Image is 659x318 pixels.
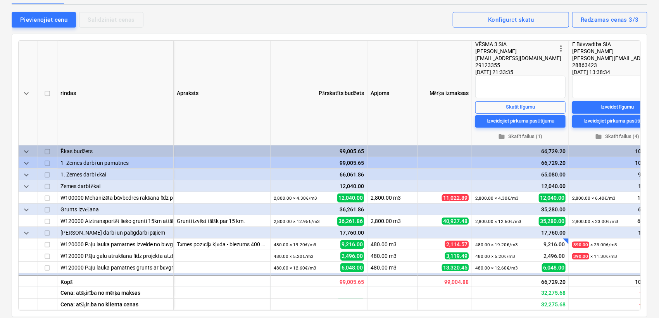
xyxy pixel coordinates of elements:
small: 480.00 × 12.60€ / m3 [475,265,518,271]
div: 99,005.65 [274,157,364,169]
small: × 23.00€ / m3 [572,242,617,248]
div: Redzamas cenas 3/3 [581,15,639,25]
div: W120000 Pāļu lauka pamatnes grunts ar būvgružiem izvēšana un utilizācija, ar uzirdinākuma k=1.3 [60,262,170,273]
div: rindas [57,41,174,145]
div: 99,004.88 [418,275,472,287]
div: 17,760.00 [274,227,364,238]
div: 66,729.20 [475,145,566,157]
div: 35,280.00 [475,204,566,215]
div: W120000 Pāļu galu atrakšana līdz projekta atzīmēm (ap 50cm), t.sk.būvbedres apakšas planēšana, pi... [60,250,170,261]
span: 35,280.00 [539,217,566,225]
span: Skatīt failus (1) [478,132,562,141]
div: Skatīt līgumu [506,103,535,112]
div: [PERSON_NAME] [572,48,653,55]
div: Zemes darbi ēkai [60,180,170,192]
span: 6,048.00 [542,263,566,272]
span: 12,040.00 [337,194,364,202]
span: 390.00 [572,253,589,259]
div: Ēkas budžets [60,145,170,157]
div: E Būvvadība SIA [572,41,653,48]
small: 2,800.00 × 6.40€ / m3 [572,195,616,201]
span: 390.00 [572,242,589,248]
small: 2,800.00 × 4.30€ / m3 [475,195,519,201]
div: Izveidot līgumu [600,103,634,112]
small: 2,800.00 × 4.30€ / m3 [274,195,317,201]
button: Konfigurēt skatu [453,12,569,28]
div: 29123355 [475,62,556,69]
button: Pievienojiet cenu [12,12,76,28]
span: folder [498,133,505,140]
span: keyboard_arrow_down [22,170,31,180]
div: 1. Zemes darbi ēkai [60,169,170,180]
span: 9,216.00 [340,240,364,249]
span: keyboard_arrow_down [22,228,31,238]
button: Izveidojiet pirkuma pasūtījumu [475,115,566,127]
div: 17,760.00 [475,227,566,238]
div: W120000 Aiztransportēt lieko grunti 15km attālumā [60,215,170,226]
div: 2,800.00 m3 [367,192,418,204]
div: Izveidojiet pirkuma pasūtījumu [486,117,554,126]
span: keyboard_arrow_down [22,182,31,191]
span: Grunti izvēst tālāk par 15 km. [177,218,245,224]
div: 36,261.86 [274,204,364,215]
div: [PERSON_NAME] [475,48,556,55]
span: keyboard_arrow_down [22,89,31,98]
span: keyboard_arrow_down [22,275,31,284]
iframe: Chat Widget [620,281,659,318]
div: [DATE] 21:33:35 [475,69,566,76]
div: Kopā [57,275,174,287]
div: 66,729.20 [475,157,566,169]
span: 12,040.00 [539,194,566,202]
span: Tāmes pozīcijā kļūda - biezums 400 mm, cenā ierēķināt būvgružu iegādi, piegādi. [177,241,399,247]
span: 6,048.00 [340,263,364,272]
button: Redzamas cenas 3/3 [572,12,647,28]
span: 2,496.00 [543,252,566,260]
div: 480.00 m3 [367,238,418,250]
span: Paredzamā rentabilitāte - iesniegts piedāvājums salīdzinājumā ar mērķa cenu [541,290,566,296]
div: Apraksts [174,41,271,145]
div: Apjoms [367,41,418,145]
div: 66,729.20 [472,275,569,287]
div: Konfigurēt skatu [488,15,534,25]
div: 12,040.00 [274,180,364,192]
div: 66,061.86 [274,169,364,180]
span: 2,496.00 [340,252,364,260]
div: Zemes darbi un palīgdarbi pāļiem [60,227,170,238]
button: Skatīt līgumu [475,101,566,113]
div: 99,005.65 [271,275,367,287]
span: [EMAIL_ADDRESS][DOMAIN_NAME] [475,55,561,61]
small: × 11.30€ / m3 [572,253,617,259]
div: 1- Zemes darbi un pamatnes [60,157,170,168]
div: 12,040.00 [475,180,566,192]
div: 1,649.20 [475,273,566,285]
div: 32,943.79 [274,273,364,285]
small: 480.00 × 5.20€ / m3 [274,254,314,259]
div: Cena: atšķirība no mērķa maksas [57,287,174,299]
span: 36,261.86 [337,217,364,225]
small: 480.00 × 19.20€ / m3 [475,242,518,247]
small: 480.00 × 19.20€ / m3 [274,242,316,247]
div: 2,800.00 m3 [367,215,418,227]
div: 65,080.00 [475,169,566,180]
span: 3,119.49 [445,252,469,259]
span: 13,320.45 [442,264,469,271]
div: 2. Pamatnes un grunts stabilizācija (pāļi, gruntsūdens pazemināšana) [60,273,170,285]
span: folder [595,133,602,140]
span: keyboard_arrow_down [22,205,31,214]
div: Grunts izvēšana [60,204,170,215]
span: 9,216.00 [543,240,566,248]
div: Cena: atšķirība no klienta cenas [57,299,174,310]
div: W100000 Mehanizēta būvbedres rakšana līdz projekta atzīmei [60,192,170,203]
span: 40,927.48 [442,218,469,225]
span: more_vert [556,44,566,53]
small: 480.00 × 12.60€ / m3 [274,265,316,271]
div: 480.00 m3 [367,262,418,273]
span: Paredzamā rentabilitāte - iesniegts piedāvājums salīdzinājumā ar klienta cenu [541,301,566,308]
button: Skatīt failus (1) [475,130,566,142]
span: keyboard_arrow_down [22,147,31,156]
small: 480.00 × 5.20€ / m3 [475,254,515,259]
small: 2,800.00 × 23.00€ / m3 [572,219,618,224]
div: W120000 Pāļu lauka pamatnes izveide no būvgružiem 100 mm biezumā [60,238,170,250]
span: keyboard_arrow_down [22,159,31,168]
